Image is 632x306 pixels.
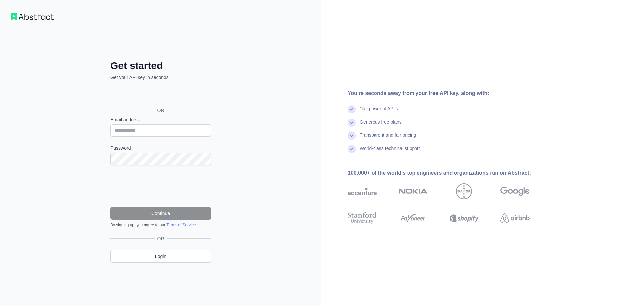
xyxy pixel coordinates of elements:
div: Transparent and fair pricing [360,132,416,145]
img: google [500,183,530,199]
div: World-class technical support [360,145,420,158]
img: stanford university [348,211,377,225]
p: Get your API key in seconds [110,74,211,81]
div: 15+ powerful API's [360,105,398,119]
img: check mark [348,105,356,113]
span: OR [152,107,170,114]
img: payoneer [399,211,428,225]
label: Password [110,145,211,151]
img: Workflow [11,13,54,20]
img: accenture [348,183,377,199]
button: Continue [110,207,211,220]
div: 100,000+ of the world's top engineers and organizations run on Abstract: [348,169,551,177]
img: check mark [348,119,356,127]
iframe: Botón de Acceder con Google [107,88,213,103]
div: You're seconds away from your free API key, along with: [348,89,551,97]
img: check mark [348,145,356,153]
img: bayer [456,183,472,199]
img: airbnb [500,211,530,225]
img: shopify [450,211,479,225]
span: OR [155,235,167,242]
img: check mark [348,132,356,140]
div: By signing up, you agree to our . [110,222,211,228]
h2: Get started [110,60,211,72]
img: nokia [399,183,428,199]
iframe: reCAPTCHA [110,173,211,199]
a: Terms of Service [166,223,196,227]
div: Generous free plans [360,119,402,132]
label: Email address [110,116,211,123]
a: Login [110,250,211,263]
